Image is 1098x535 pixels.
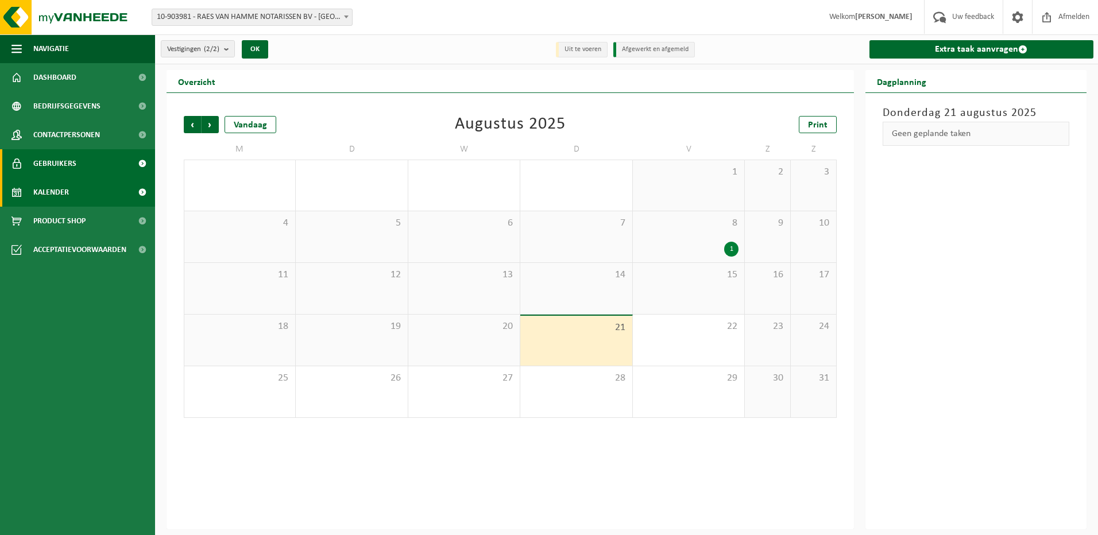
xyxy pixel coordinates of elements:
span: 16 [751,269,784,281]
span: 8 [639,217,739,230]
span: 20 [414,320,514,333]
span: Bedrijfsgegevens [33,92,100,121]
span: 26 [301,372,401,385]
span: 14 [526,269,626,281]
div: Augustus 2025 [455,116,566,133]
span: 27 [414,372,514,385]
span: Print [808,121,828,130]
span: 31 [797,372,830,385]
div: Vandaag [225,116,276,133]
span: Contactpersonen [33,121,100,149]
span: 21 [526,321,626,334]
span: 5 [301,217,401,230]
span: Gebruikers [33,149,76,178]
span: Product Shop [33,207,86,235]
div: Geen geplande taken [883,122,1070,146]
li: Afgewerkt en afgemeld [613,42,695,57]
span: 13 [414,269,514,281]
td: Z [745,139,791,160]
span: 2 [751,166,784,179]
span: 15 [639,269,739,281]
span: 24 [797,320,830,333]
span: 29 [639,372,739,385]
span: 10-903981 - RAES VAN HAMME NOTARISSEN BV - SINT-DENIJS-WESTREM [152,9,353,26]
button: OK [242,40,268,59]
span: 1 [639,166,739,179]
td: D [296,139,408,160]
span: 9 [751,217,784,230]
span: Dashboard [33,63,76,92]
span: Navigatie [33,34,69,63]
span: Vestigingen [167,41,219,58]
td: Z [791,139,837,160]
td: D [520,139,632,160]
count: (2/2) [204,45,219,53]
span: 11 [190,269,289,281]
h2: Dagplanning [865,70,938,92]
a: Print [799,116,837,133]
span: 22 [639,320,739,333]
li: Uit te voeren [556,42,608,57]
a: Extra taak aanvragen [869,40,1094,59]
span: 28 [526,372,626,385]
span: 12 [301,269,401,281]
span: 18 [190,320,289,333]
span: 30 [751,372,784,385]
h3: Donderdag 21 augustus 2025 [883,104,1070,122]
td: W [408,139,520,160]
span: Kalender [33,178,69,207]
span: 23 [751,320,784,333]
span: 10 [797,217,830,230]
h2: Overzicht [167,70,227,92]
span: 4 [190,217,289,230]
span: 10-903981 - RAES VAN HAMME NOTARISSEN BV - SINT-DENIJS-WESTREM [152,9,352,25]
span: 25 [190,372,289,385]
span: 6 [414,217,514,230]
span: Acceptatievoorwaarden [33,235,126,264]
button: Vestigingen(2/2) [161,40,235,57]
span: Vorige [184,116,201,133]
div: 1 [724,242,739,257]
span: 17 [797,269,830,281]
span: 19 [301,320,401,333]
span: 7 [526,217,626,230]
strong: [PERSON_NAME] [855,13,913,21]
span: Volgende [202,116,219,133]
td: V [633,139,745,160]
span: 3 [797,166,830,179]
td: M [184,139,296,160]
